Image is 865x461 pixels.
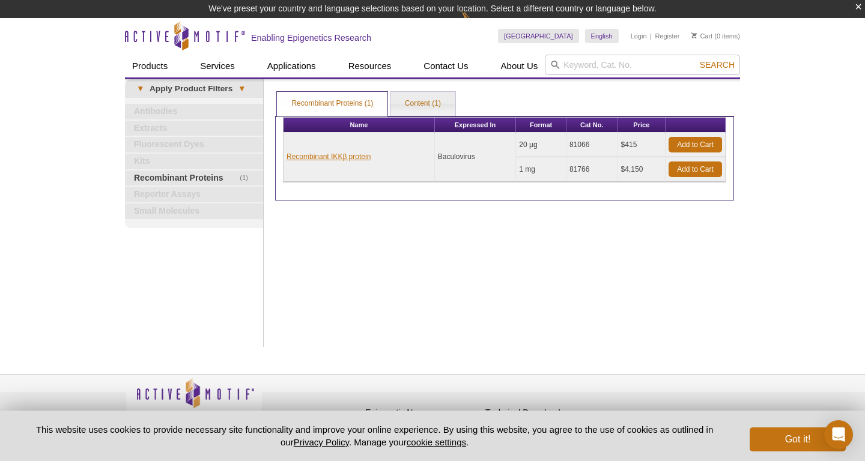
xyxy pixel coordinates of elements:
h4: Epigenetic News [365,408,479,418]
a: Cart [691,32,712,40]
a: Privacy Policy [294,437,349,447]
th: Cat No. [566,118,618,133]
td: $415 [618,133,666,157]
td: $4,150 [618,157,666,182]
button: Got it! [750,427,846,451]
a: Applications [260,55,323,77]
img: Active Motif, [125,375,263,423]
a: Products [125,55,175,77]
a: Kits [125,154,263,169]
div: Open Intercom Messenger [824,420,853,449]
a: Content (1) [390,92,455,116]
td: 20 µg [516,133,566,157]
a: [GEOGRAPHIC_DATA] [498,29,579,43]
h4: Technical Downloads [485,408,599,418]
a: ▾Apply Product Filters▾ [125,79,263,98]
td: Baculovirus [435,133,517,182]
td: 1 mg [516,157,566,182]
th: Price [618,118,666,133]
a: Services [193,55,242,77]
a: Fluorescent Dyes [125,137,263,152]
a: Register [655,32,679,40]
img: Your Cart [691,32,697,38]
table: Click to Verify - This site chose Symantec SSL for secure e-commerce and confidential communicati... [605,396,696,422]
td: 81066 [566,133,618,157]
a: Add to Cart [669,161,722,177]
img: Change Here [461,9,493,37]
th: Format [516,118,566,133]
button: Search [696,59,738,70]
a: Extracts [125,121,263,136]
a: Recombinant IKKβ protein [287,151,371,162]
a: Add to Cart [669,137,722,152]
td: 81766 [566,157,618,182]
a: Antibodies [125,104,263,119]
th: Expressed In [435,118,517,133]
p: This website uses cookies to provide necessary site functionality and improve your online experie... [19,423,730,448]
a: Recombinant Proteins (1) [277,92,387,116]
a: Reporter Assays [125,187,263,202]
a: Small Molecules [125,203,263,219]
span: Search [700,60,735,70]
h2: Enabling Epigenetics Research [251,32,371,43]
span: ▾ [131,83,150,94]
a: Login [631,32,647,40]
a: Privacy Policy [269,406,316,424]
a: (1)Recombinant Proteins [125,170,263,186]
span: (1) [240,170,255,186]
a: Contact Us [416,55,475,77]
a: About Us [494,55,545,77]
li: (0 items) [691,29,740,43]
input: Keyword, Cat. No. [545,55,740,75]
a: Resources [341,55,399,77]
span: ▾ [232,83,251,94]
th: Name [284,118,435,133]
li: | [650,29,652,43]
a: English [585,29,619,43]
button: cookie settings [407,437,466,447]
